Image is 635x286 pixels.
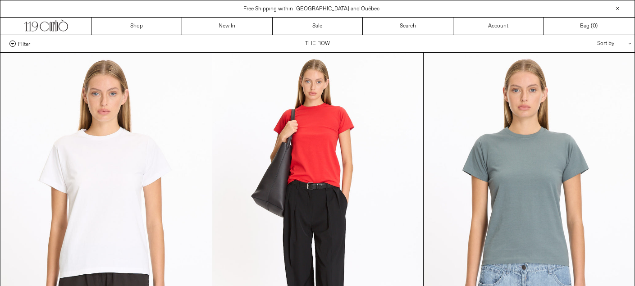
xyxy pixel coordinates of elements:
span: ) [593,22,598,30]
a: Sale [273,18,363,35]
a: New In [182,18,273,35]
div: Sort by [544,35,626,52]
span: Filter [18,41,30,47]
a: Account [453,18,544,35]
span: 0 [593,23,596,30]
a: Shop [91,18,182,35]
a: Bag () [544,18,635,35]
a: Free Shipping within [GEOGRAPHIC_DATA] and Québec [243,5,379,13]
a: Search [363,18,453,35]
